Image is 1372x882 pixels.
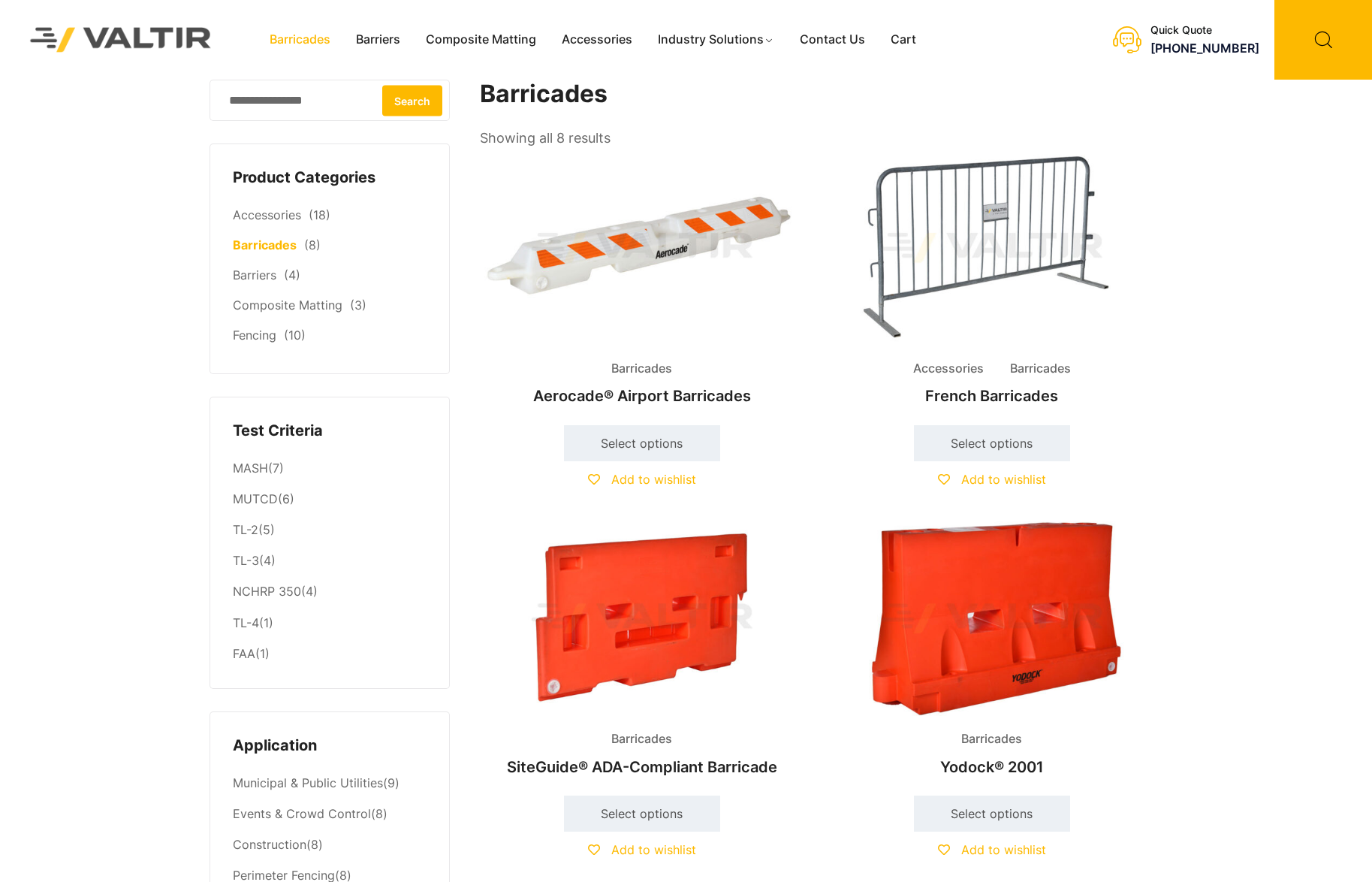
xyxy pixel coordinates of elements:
a: NCHRP 350 [233,584,301,599]
h1: Barricades [480,80,1156,109]
h4: Product Categories [233,167,427,189]
span: Add to wishlist [961,842,1046,857]
p: Showing all 8 results [480,125,611,151]
a: BarricadesAerocade® Airport Barricades [480,150,804,412]
span: Barricades [600,728,683,751]
a: Events & Crowd Control [233,806,371,821]
a: Barriers [343,29,413,51]
a: Add to wishlist [588,842,696,857]
a: TL-2 [233,522,258,537]
span: Add to wishlist [961,472,1046,487]
a: Add to wishlist [588,472,696,487]
a: Accessories [549,29,645,51]
span: Add to wishlist [611,472,696,487]
span: (3) [350,298,366,313]
a: Accessories [233,207,301,222]
h2: Aerocade® Airport Barricades [480,379,804,412]
a: Select options for “SiteGuide® ADA-Compliant Barricade” [564,796,720,832]
a: BarricadesSiteGuide® ADA-Compliant Barricade [480,521,804,784]
a: Barricades [233,237,297,252]
span: (4) [284,267,300,282]
li: (7) [233,453,427,484]
a: Industry Solutions [645,29,787,51]
a: Cart [878,29,929,51]
a: TL-4 [233,615,259,630]
button: Search [382,85,442,116]
li: (1) [233,639,427,666]
span: (10) [284,328,306,343]
h4: Test Criteria [233,420,427,443]
div: Quick Quote [1150,24,1259,37]
h2: Yodock® 2001 [830,751,1154,784]
h2: French Barricades [830,379,1154,412]
a: Select options for “Aerocade® Airport Barricades” [564,425,720,461]
a: Barricades [257,29,343,51]
a: Accessories BarricadesFrench Barricades [830,150,1154,412]
a: Municipal & Public Utilities [233,775,383,790]
h4: Application [233,735,427,757]
span: Add to wishlist [611,842,696,857]
span: (8) [304,237,321,252]
span: Accessories [902,358,995,380]
h2: SiteGuide® ADA-Compliant Barricade [480,751,804,784]
li: (4) [233,577,427,608]
li: (8) [233,830,427,861]
a: Add to wishlist [938,842,1046,857]
img: Valtir Rentals [11,8,231,71]
a: Fencing [233,328,276,343]
li: (4) [233,546,427,577]
li: (6) [233,485,427,515]
span: (18) [309,207,330,222]
li: (9) [233,769,427,799]
a: Select options for “French Barricades” [914,425,1070,461]
a: Construction [233,837,306,852]
a: Contact Us [787,29,878,51]
li: (1) [233,608,427,639]
a: MASH [233,461,268,476]
a: Add to wishlist [938,472,1046,487]
a: FAA [233,646,255,661]
li: (5) [233,515,427,546]
a: BarricadesYodock® 2001 [830,521,1154,784]
a: Select options for “Yodock® 2001” [914,796,1070,832]
li: (8) [233,799,427,830]
a: Composite Matting [233,298,342,313]
a: TL-3 [233,553,259,568]
a: Composite Matting [413,29,549,51]
span: Barricades [999,358,1082,380]
a: MUTCD [233,491,278,506]
a: Barriers [233,267,276,282]
a: [PHONE_NUMBER] [1150,41,1259,56]
span: Barricades [950,728,1033,751]
span: Barricades [600,358,683,380]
